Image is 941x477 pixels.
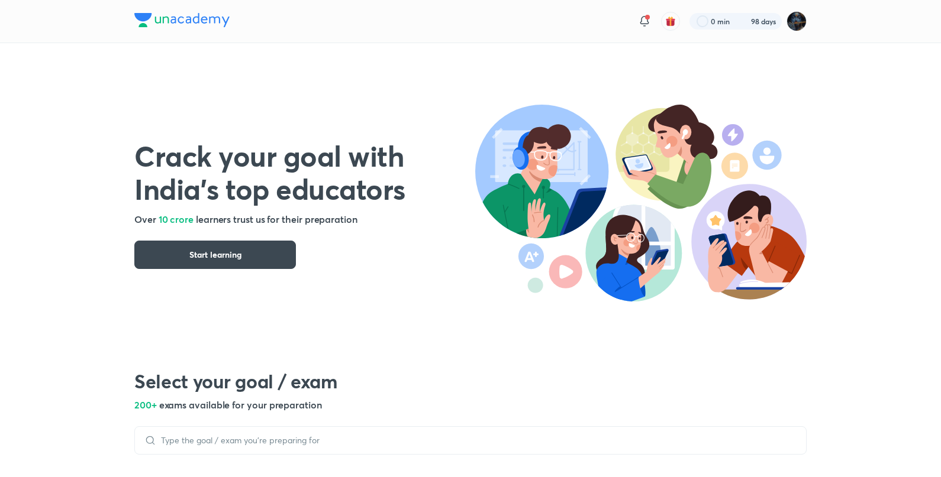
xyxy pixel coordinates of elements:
h2: Select your goal / exam [134,369,807,393]
h1: Crack your goal with India’s top educators [134,139,475,205]
span: exams available for your preparation [159,398,322,411]
span: Start learning [189,249,241,261]
button: avatar [661,12,680,31]
h5: Over learners trust us for their preparation [134,212,475,226]
img: streak [737,15,749,27]
input: Type the goal / exam you’re preparing for [156,436,797,445]
h5: 200+ [134,398,807,412]
img: Purnima Sharma [787,11,807,31]
span: 10 crore [159,213,194,225]
button: Start learning [134,241,296,269]
img: header [475,105,807,301]
img: avatar [665,16,676,27]
a: Company Logo [134,13,230,30]
img: Company Logo [134,13,230,27]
